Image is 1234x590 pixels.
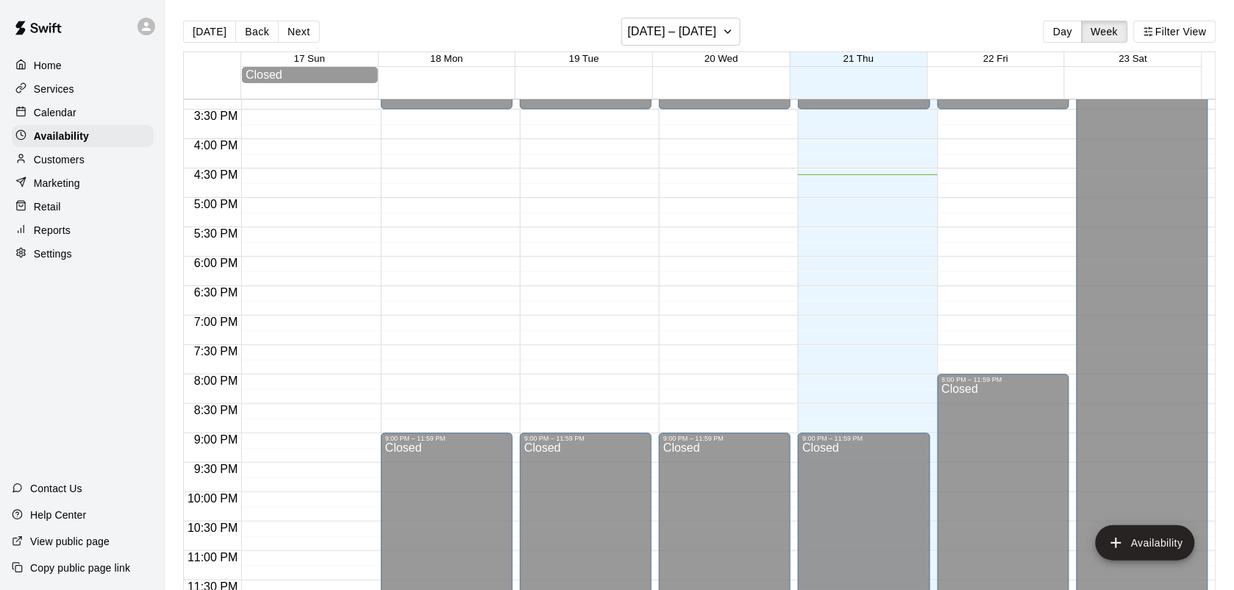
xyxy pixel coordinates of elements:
[190,433,242,446] span: 9:00 PM
[34,58,62,73] p: Home
[184,551,241,564] span: 11:00 PM
[983,53,1008,64] button: 22 Fri
[1044,21,1082,43] button: Day
[235,21,279,43] button: Back
[1119,53,1148,64] button: 23 Sat
[30,561,130,575] p: Copy public page link
[190,227,242,240] span: 5:30 PM
[294,53,325,64] button: 17 Sun
[34,82,74,96] p: Services
[1134,21,1216,43] button: Filter View
[12,149,154,171] a: Customers
[34,246,72,261] p: Settings
[34,129,89,143] p: Availability
[190,110,242,122] span: 3:30 PM
[34,176,80,191] p: Marketing
[844,53,874,64] button: 21 Thu
[190,257,242,269] span: 6:00 PM
[183,21,236,43] button: [DATE]
[30,508,86,522] p: Help Center
[12,243,154,265] a: Settings
[190,139,242,152] span: 4:00 PM
[12,196,154,218] a: Retail
[190,345,242,358] span: 7:30 PM
[12,78,154,100] a: Services
[12,219,154,241] a: Reports
[246,68,374,82] div: Closed
[12,172,154,194] a: Marketing
[34,152,85,167] p: Customers
[430,53,463,64] button: 18 Mon
[30,481,82,496] p: Contact Us
[34,105,76,120] p: Calendar
[12,54,154,77] a: Home
[278,21,319,43] button: Next
[1096,525,1195,561] button: add
[34,199,61,214] p: Retail
[621,18,741,46] button: [DATE] – [DATE]
[190,316,242,328] span: 7:00 PM
[12,125,154,147] a: Availability
[190,286,242,299] span: 6:30 PM
[184,492,241,505] span: 10:00 PM
[628,21,717,42] h6: [DATE] – [DATE]
[190,198,242,210] span: 5:00 PM
[190,168,242,181] span: 4:30 PM
[663,436,786,443] div: 9:00 PM – 11:59 PM
[190,374,242,387] span: 8:00 PM
[184,522,241,534] span: 10:30 PM
[30,534,110,549] p: View public page
[1082,21,1128,43] button: Week
[942,377,1065,384] div: 8:00 PM – 11:59 PM
[524,436,647,443] div: 9:00 PM – 11:59 PM
[34,223,71,238] p: Reports
[190,463,242,475] span: 9:30 PM
[705,53,738,64] button: 20 Wed
[569,53,599,64] button: 19 Tue
[190,404,242,416] span: 8:30 PM
[12,102,154,124] a: Calendar
[802,436,925,443] div: 9:00 PM – 11:59 PM
[385,436,508,443] div: 9:00 PM – 11:59 PM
